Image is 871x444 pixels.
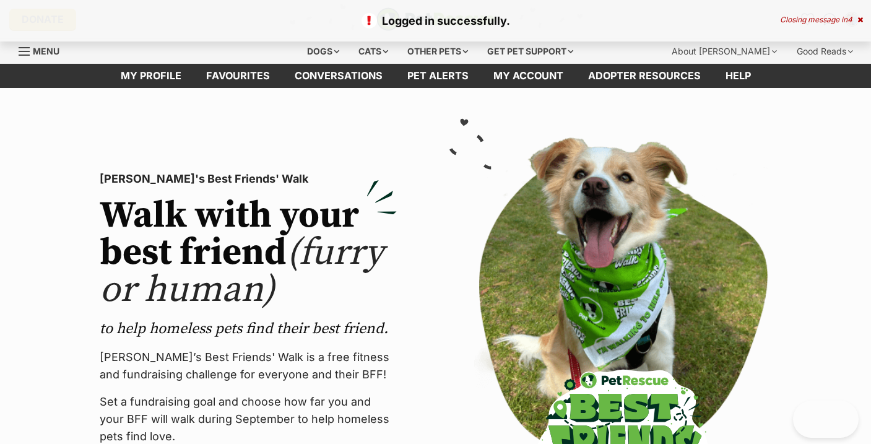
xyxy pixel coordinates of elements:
a: Adopter resources [576,64,713,88]
span: Menu [33,46,59,56]
div: Get pet support [479,39,582,64]
a: My profile [108,64,194,88]
a: conversations [282,64,395,88]
a: Pet alerts [395,64,481,88]
h2: Walk with your best friend [100,198,397,309]
span: (furry or human) [100,230,384,313]
div: Dogs [298,39,348,64]
p: [PERSON_NAME]'s Best Friends' Walk [100,170,397,188]
a: Menu [19,39,68,61]
p: [PERSON_NAME]’s Best Friends' Walk is a free fitness and fundraising challenge for everyone and t... [100,349,397,383]
div: Good Reads [788,39,862,64]
a: Help [713,64,763,88]
a: My account [481,64,576,88]
a: Favourites [194,64,282,88]
div: Other pets [399,39,477,64]
div: About [PERSON_NAME] [663,39,786,64]
p: to help homeless pets find their best friend. [100,319,397,339]
iframe: Help Scout Beacon - Open [793,401,859,438]
div: Cats [350,39,397,64]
